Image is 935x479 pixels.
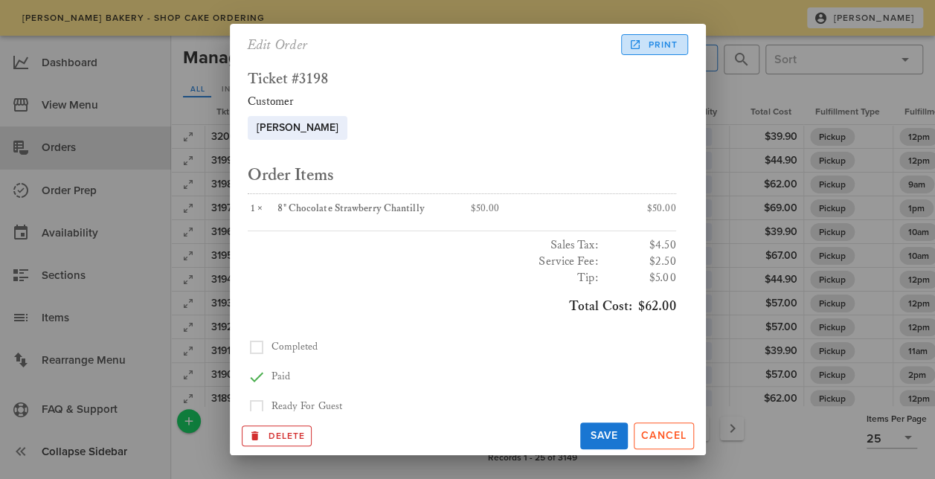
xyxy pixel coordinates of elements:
h3: $4.50 [605,237,676,254]
span: Completed [271,341,318,353]
h3: Service Fee: [248,254,599,270]
h3: Sales Tax: [248,237,599,254]
button: Cancel [634,422,694,449]
button: Archive this Record? [242,425,312,446]
span: [PERSON_NAME] [257,116,338,140]
div: 8" Chocolate Strawberry Chantilly [277,203,452,216]
span: Delete [248,429,306,443]
h3: $2.50 [605,254,676,270]
span: 1 [248,202,257,215]
div: Customer [248,94,676,110]
div: × [248,203,278,216]
span: Paid [271,370,290,383]
a: Print [621,34,687,55]
span: Total Cost: [569,298,632,315]
span: Ready For Guest [271,400,343,413]
button: Save [580,422,628,449]
div: $50.00 [569,194,676,225]
h2: Order Items [248,164,676,187]
h3: Tip: [248,270,599,286]
h2: Edit Order [248,33,309,57]
h3: $62.00 [248,298,676,315]
span: Print [632,38,678,51]
span: Cancel [640,429,687,442]
span: Save [586,429,622,442]
h3: $5.00 [605,270,676,286]
div: $50.00 [462,194,569,225]
h2: Ticket #3198 [248,71,676,88]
